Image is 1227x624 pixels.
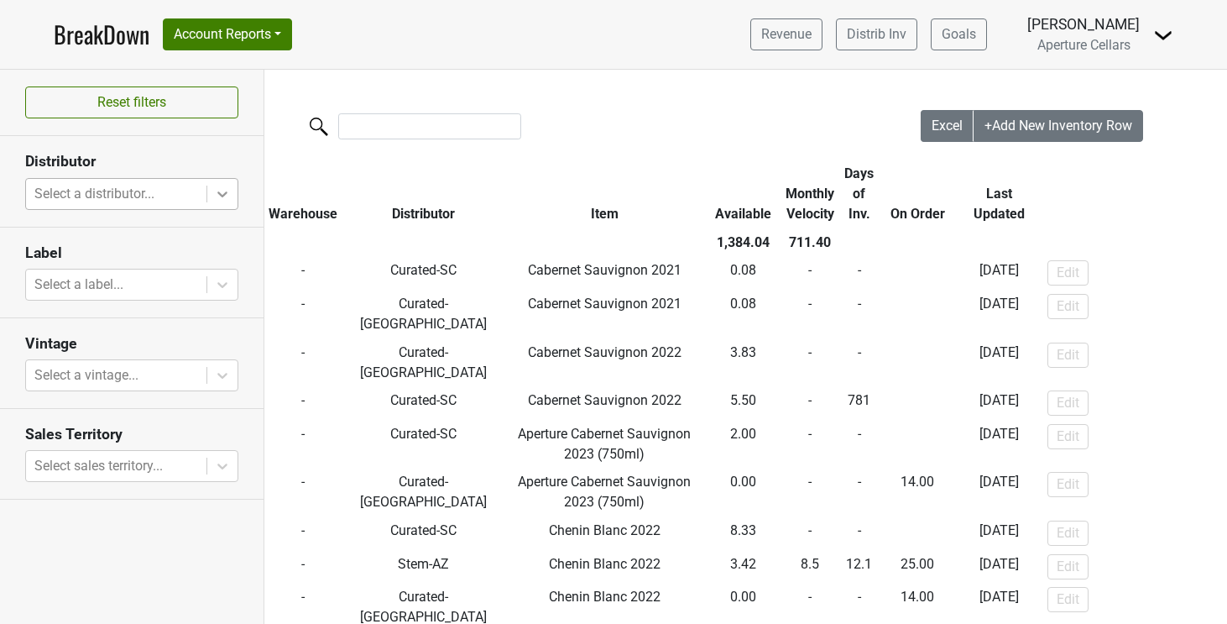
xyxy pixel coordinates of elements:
td: Curated-SC [342,386,505,420]
td: - [264,469,342,517]
h3: Sales Territory [25,426,238,443]
button: Edit [1047,294,1089,319]
button: Edit [1047,391,1089,416]
td: - [781,386,838,420]
span: Chenin Blanc 2022 [549,556,660,572]
td: - [781,257,838,291]
td: 0.08 [704,290,782,338]
td: - [264,550,342,584]
button: Edit [1047,521,1089,546]
td: [DATE] [955,290,1043,338]
td: [DATE] [955,420,1043,469]
div: [PERSON_NAME] [1027,13,1140,35]
td: - [781,469,838,517]
span: Chenin Blanc 2022 [549,522,660,538]
td: - [264,257,342,291]
span: Aperture Cellars [1037,37,1130,53]
td: - [880,469,955,517]
td: Curated-[GEOGRAPHIC_DATA] [342,290,505,338]
span: Cabernet Sauvignon 2021 [528,262,681,278]
button: Edit [1047,587,1089,612]
td: 3.83 [704,338,782,387]
td: [DATE] [955,517,1043,550]
td: 0.08 [704,257,782,291]
button: Edit [1047,554,1089,579]
button: Excel [921,110,974,142]
img: Dropdown Menu [1153,25,1173,45]
td: - [781,290,838,338]
td: - [880,517,955,550]
td: Curated-SC [342,420,505,469]
span: Aperture Cabernet Sauvignon 2023 (750ml) [518,426,691,462]
td: Curated-[GEOGRAPHIC_DATA] [342,338,505,387]
button: Account Reports [163,18,292,50]
th: 711.40 [781,228,838,257]
td: - [264,420,342,469]
td: 8.5 [781,550,838,584]
span: Chenin Blanc 2022 [549,589,660,605]
td: 3.42 [704,550,782,584]
td: - [838,338,880,387]
td: - [781,420,838,469]
td: - [838,257,880,291]
button: Edit [1047,260,1089,286]
td: Stem-AZ [342,550,505,584]
button: Edit [1047,424,1089,449]
a: Goals [931,18,987,50]
button: +Add New Inventory Row [974,110,1143,142]
td: [DATE] [955,386,1043,420]
td: - [838,517,880,550]
td: - [838,290,880,338]
td: - [880,290,955,338]
td: - [880,420,955,469]
td: 2.00 [704,420,782,469]
td: 8.33 [704,517,782,550]
a: BreakDown [54,17,149,52]
span: Cabernet Sauvignon 2022 [528,392,681,408]
th: Last Updated: activate to sort column ascending [955,160,1043,228]
button: Edit [1047,343,1089,368]
td: Curated-[GEOGRAPHIC_DATA] [342,469,505,517]
td: Curated-SC [342,257,505,291]
td: - [880,550,955,584]
td: [DATE] [955,469,1043,517]
span: Aperture Cabernet Sauvignon 2023 (750ml) [518,474,691,510]
td: 12.1 [838,550,880,584]
button: Edit [1047,472,1089,497]
td: - [781,517,838,550]
td: - [264,517,342,550]
td: - [880,386,955,420]
h3: Distributor [25,153,238,170]
span: +Add New Inventory Row [984,118,1132,134]
td: - [781,338,838,387]
span: Cabernet Sauvignon 2021 [528,296,681,312]
td: - [838,469,880,517]
th: On Order: activate to sort column ascending [880,160,955,228]
span: Excel [932,118,963,134]
span: Cabernet Sauvignon 2022 [528,344,681,360]
td: - [838,420,880,469]
td: 781 [838,386,880,420]
td: - [880,338,955,387]
th: Monthly Velocity: activate to sort column ascending [781,160,838,228]
a: Distrib Inv [836,18,917,50]
th: Distributor: activate to sort column ascending [342,160,505,228]
td: [DATE] [955,338,1043,387]
td: - [264,386,342,420]
td: - [264,338,342,387]
td: [DATE] [955,550,1043,584]
button: Reset filters [25,87,238,118]
th: 1,384.04 [704,228,782,257]
th: Days of Inv.: activate to sort column ascending [838,160,880,228]
td: 5.50 [704,386,782,420]
h3: Label [25,244,238,262]
td: - [264,290,342,338]
th: Warehouse: activate to sort column ascending [264,160,342,228]
td: [DATE] [955,257,1043,291]
h3: Vintage [25,335,238,353]
td: Curated-SC [342,517,505,550]
a: Revenue [750,18,822,50]
td: - [880,257,955,291]
th: Available: activate to sort column ascending [704,160,782,228]
th: Item: activate to sort column ascending [504,160,703,228]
